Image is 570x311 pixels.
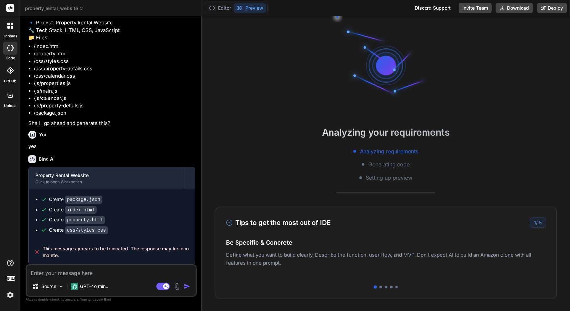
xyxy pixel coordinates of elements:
li: /css/property-details.css [34,65,195,72]
div: Click to open Workbench [35,179,177,184]
p: Shall I go ahead and generate this? [28,120,195,127]
div: Create [49,216,105,223]
h3: Tips to get the most out of IDE [226,218,331,228]
li: /js/calendar.js [34,95,195,102]
li: /property.html [34,50,195,58]
code: property.html [65,216,105,224]
button: Deploy [537,3,567,13]
li: /index.html [34,43,195,50]
span: 5 [539,220,542,225]
button: Preview [234,3,266,13]
label: GitHub [4,78,16,84]
code: css/styles.css [65,226,108,234]
div: Discord Support [411,3,455,13]
img: settings [5,289,16,300]
li: /js/property-details.js [34,102,195,110]
p: Source [41,283,56,290]
button: Download [496,3,533,13]
label: Upload [4,103,16,109]
code: package.json [65,196,102,204]
span: Setting up preview [366,174,412,182]
img: icon [184,283,190,290]
h4: Be Specific & Concrete [226,238,546,247]
p: GPT-4o min.. [80,283,108,290]
li: /js/main.js [34,87,195,95]
label: code [6,55,15,61]
p: Always double-check its answers. Your in Bind [26,297,197,303]
span: Generating code [368,160,410,168]
li: /css/styles.css [34,58,195,65]
p: yes [28,143,195,150]
button: Editor [206,3,234,13]
span: 1 [534,220,536,225]
div: Property Rental Website [35,172,177,179]
label: threads [3,33,17,39]
p: 🔹 Project: Property Rental Website 🔧 Tech Stack: HTML, CSS, JavaScript 📁 Files: [28,19,195,42]
span: This message appears to be truncated. The response may be incomplete. [43,245,190,259]
button: Invite Team [459,3,492,13]
span: property_rental_website [25,5,84,12]
span: privacy [88,297,100,301]
img: attachment [174,283,181,290]
div: Create [49,227,108,234]
h6: You [39,131,48,138]
h6: Bind AI [39,156,55,162]
img: GPT-4o mini [71,283,78,290]
button: Property Rental WebsiteClick to open Workbench [29,167,184,189]
li: /package.json [34,109,195,117]
div: Create [49,196,102,203]
span: Analyzing requirements [360,147,418,155]
div: / [530,217,546,228]
li: /css/calendar.css [34,72,195,80]
h2: Analyzing your requirements [202,126,570,139]
li: /js/properties.js [34,80,195,87]
img: Pick Models [58,284,64,289]
div: Create [49,206,97,213]
code: index.html [65,206,97,214]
